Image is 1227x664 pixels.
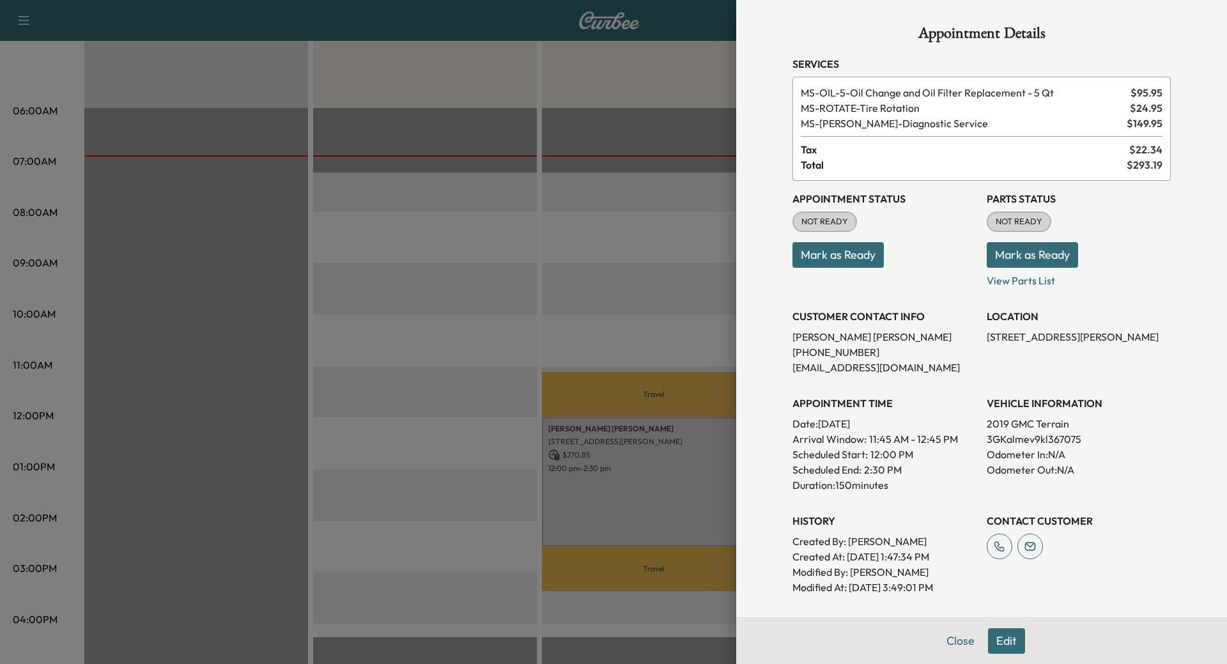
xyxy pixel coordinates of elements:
[792,242,884,268] button: Mark as Ready
[987,309,1171,324] h3: LOCATION
[801,100,1125,116] span: Tire Rotation
[792,191,976,206] h3: Appointment Status
[869,431,958,447] span: 11:45 AM - 12:45 PM
[987,242,1078,268] button: Mark as Ready
[792,344,976,360] p: [PHONE_NUMBER]
[794,215,856,228] span: NOT READY
[988,628,1025,654] button: Edit
[987,268,1171,288] p: View Parts List
[792,56,1171,72] h3: Services
[988,215,1050,228] span: NOT READY
[792,329,976,344] p: [PERSON_NAME] [PERSON_NAME]
[987,431,1171,447] p: 3GKalmev9kl367075
[987,447,1171,462] p: Odometer In: N/A
[1129,142,1162,157] span: $ 22.34
[987,416,1171,431] p: 2019 GMC Terrain
[792,534,976,549] p: Created By : [PERSON_NAME]
[792,26,1171,46] h1: Appointment Details
[1131,85,1162,100] span: $ 95.95
[792,513,976,529] h3: History
[864,462,902,477] p: 2:30 PM
[792,309,976,324] h3: CUSTOMER CONTACT INFO
[801,142,1129,157] span: Tax
[792,396,976,411] h3: APPOINTMENT TIME
[938,628,983,654] button: Close
[870,447,913,462] p: 12:00 PM
[792,462,861,477] p: Scheduled End:
[801,85,1125,100] span: Oil Change and Oil Filter Replacement - 5 Qt
[987,191,1171,206] h3: Parts Status
[792,447,868,462] p: Scheduled Start:
[987,396,1171,411] h3: VEHICLE INFORMATION
[1127,157,1162,173] span: $ 293.19
[1130,100,1162,116] span: $ 24.95
[987,462,1171,477] p: Odometer Out: N/A
[792,360,976,375] p: [EMAIL_ADDRESS][DOMAIN_NAME]
[987,513,1171,529] h3: CONTACT CUSTOMER
[792,416,976,431] p: Date: [DATE]
[987,329,1171,344] p: [STREET_ADDRESS][PERSON_NAME]
[792,477,976,493] p: Duration: 150 minutes
[792,431,976,447] p: Arrival Window:
[801,116,1122,131] span: Diagnostic Service
[792,580,976,595] p: Modified At : [DATE] 3:49:01 PM
[792,549,976,564] p: Created At : [DATE] 1:47:34 PM
[801,157,1127,173] span: Total
[792,615,1171,631] h3: NOTES
[1127,116,1162,131] span: $ 149.95
[792,564,976,580] p: Modified By : [PERSON_NAME]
